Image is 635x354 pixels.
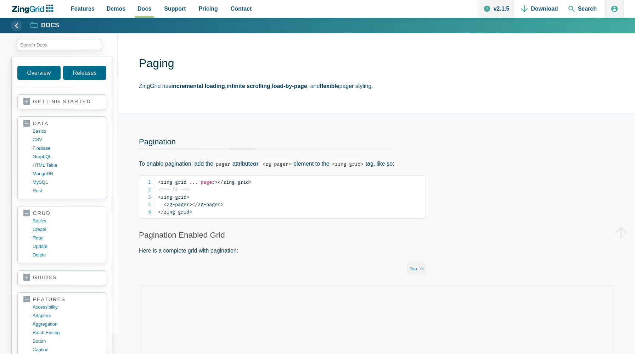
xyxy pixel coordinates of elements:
[139,231,225,239] a: Pagination Enabled Grid
[218,179,249,185] span: zing-grid
[320,83,339,89] strong: flexible
[33,225,100,234] a: create
[33,170,100,178] a: MongoDB
[33,178,100,187] a: MySQL
[260,160,293,168] code: <zg-pager>
[33,251,100,259] a: delete
[272,83,307,89] strong: load-by-page
[33,345,100,354] a: caption
[41,22,59,29] strong: Docs
[220,201,223,208] span: >
[231,4,252,13] span: Contact
[213,160,232,168] code: pager
[23,210,100,217] a: crud
[63,66,106,80] a: Releases
[23,98,100,105] a: getting started
[33,311,100,320] a: adapters
[158,209,189,215] span: zing-grid
[139,81,624,91] p: ZingGrid has , , , and pager styling.
[17,66,61,80] a: Overview
[33,217,100,225] a: basics
[33,127,100,135] a: basics
[186,194,189,200] span: >
[158,194,186,200] span: zing-grid
[330,160,366,168] code: <zing-grid>
[33,234,100,242] a: read
[253,161,259,167] strong: or
[107,4,125,13] span: Demos
[33,144,100,153] a: firebase
[139,137,176,146] a: Pagination
[164,201,167,208] span: <
[137,4,151,13] span: Docs
[189,201,192,208] span: >
[33,153,100,161] a: GraphQL
[71,4,95,13] span: Features
[33,328,100,337] a: batch editing
[33,303,100,311] a: accessibility
[23,120,100,127] a: data
[192,201,220,208] span: zg-pager
[192,201,198,208] span: </
[33,242,100,251] a: update
[158,209,164,215] span: </
[201,179,215,185] span: pager
[226,83,270,89] strong: infinite scrolling
[33,135,100,144] a: CSV
[139,56,624,72] h1: Paging
[33,161,100,170] a: HTML table
[158,194,161,200] span: <
[218,179,223,185] span: </
[164,201,189,208] span: zg-pager
[31,21,59,30] a: Docs
[199,4,218,13] span: Pricing
[139,246,426,255] p: Here is a complete grid with pagination:
[172,83,225,89] strong: incremental loading
[33,337,100,345] a: button
[33,187,100,195] a: rest
[33,320,100,328] a: aggregation
[215,179,218,185] span: >
[11,5,57,13] a: ZingChart Logo. Click to return to the homepage
[23,296,100,303] a: features
[17,39,102,50] input: search input
[139,159,426,168] p: To enable pagination, add the attribute element to the tag, like so:
[249,179,252,185] span: >
[189,209,192,215] span: >
[158,187,189,193] span: <!-- Or -->
[23,274,100,281] a: guides
[158,179,161,185] span: <
[164,4,186,13] span: Support
[189,179,198,185] span: ...
[158,179,186,185] span: zing-grid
